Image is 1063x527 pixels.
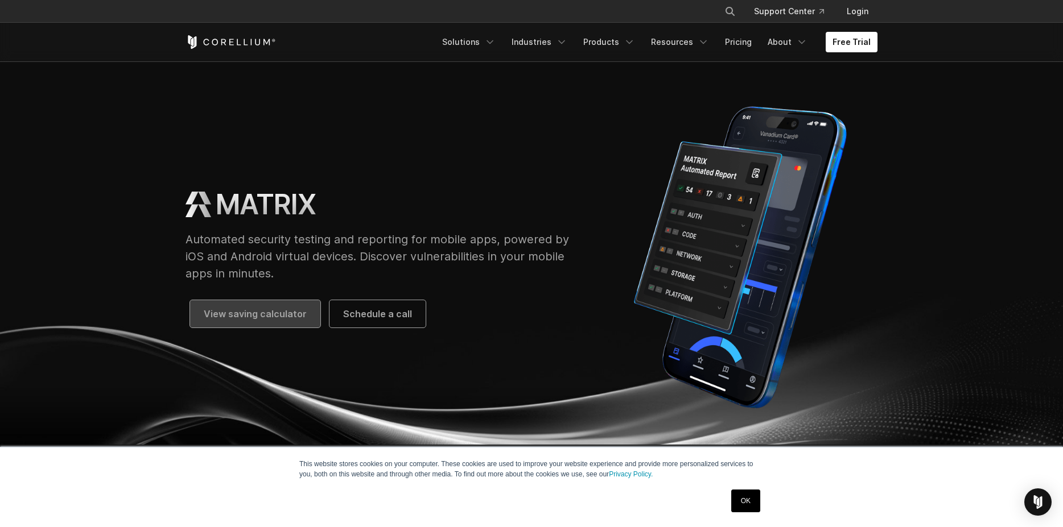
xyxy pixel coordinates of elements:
a: About [761,32,814,52]
p: This website stores cookies on your computer. These cookies are used to improve your website expe... [299,459,764,479]
div: Navigation Menu [711,1,877,22]
img: MATRIX Logo [186,192,211,217]
a: View saving calculator [190,300,320,327]
a: Pricing [718,32,759,52]
a: Free Trial [826,32,877,52]
a: Support Center [745,1,833,22]
a: Login [838,1,877,22]
a: Corellium Home [186,35,276,49]
div: Open Intercom Messenger [1024,488,1052,516]
img: Corellium MATRIX automated report on iPhone showing app vulnerability test results across securit... [603,98,877,417]
span: View saving calculator [204,307,307,321]
a: Privacy Policy. [609,470,653,478]
a: Resources [644,32,716,52]
button: Search [720,1,740,22]
a: OK [731,489,760,512]
h1: MATRIX [216,188,316,222]
div: Navigation Menu [435,32,877,52]
span: Schedule a call [343,307,412,321]
a: Industries [505,32,574,52]
a: Schedule a call [329,300,426,327]
a: Products [576,32,642,52]
p: Automated security testing and reporting for mobile apps, powered by iOS and Android virtual devi... [186,231,580,282]
a: Solutions [435,32,502,52]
